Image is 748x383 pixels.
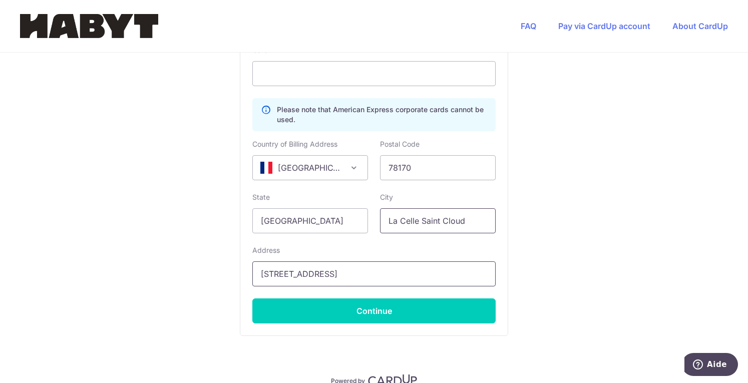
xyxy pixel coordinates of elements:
[380,192,393,202] label: City
[672,21,728,31] a: About CardUp
[252,192,270,202] label: State
[252,155,368,180] span: France
[277,105,487,125] p: Please note that American Express corporate cards cannot be used.
[380,155,496,180] input: Example 123456
[558,21,650,31] a: Pay via CardUp account
[252,139,337,149] label: Country of Billing Address
[684,353,738,378] iframe: Ouvre un widget dans lequel vous pouvez trouver plus d’informations
[261,68,487,80] iframe: Secure card payment input frame
[252,245,280,255] label: Address
[253,156,367,180] span: France
[380,139,420,149] label: Postal Code
[252,298,496,323] button: Continue
[521,21,536,31] a: FAQ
